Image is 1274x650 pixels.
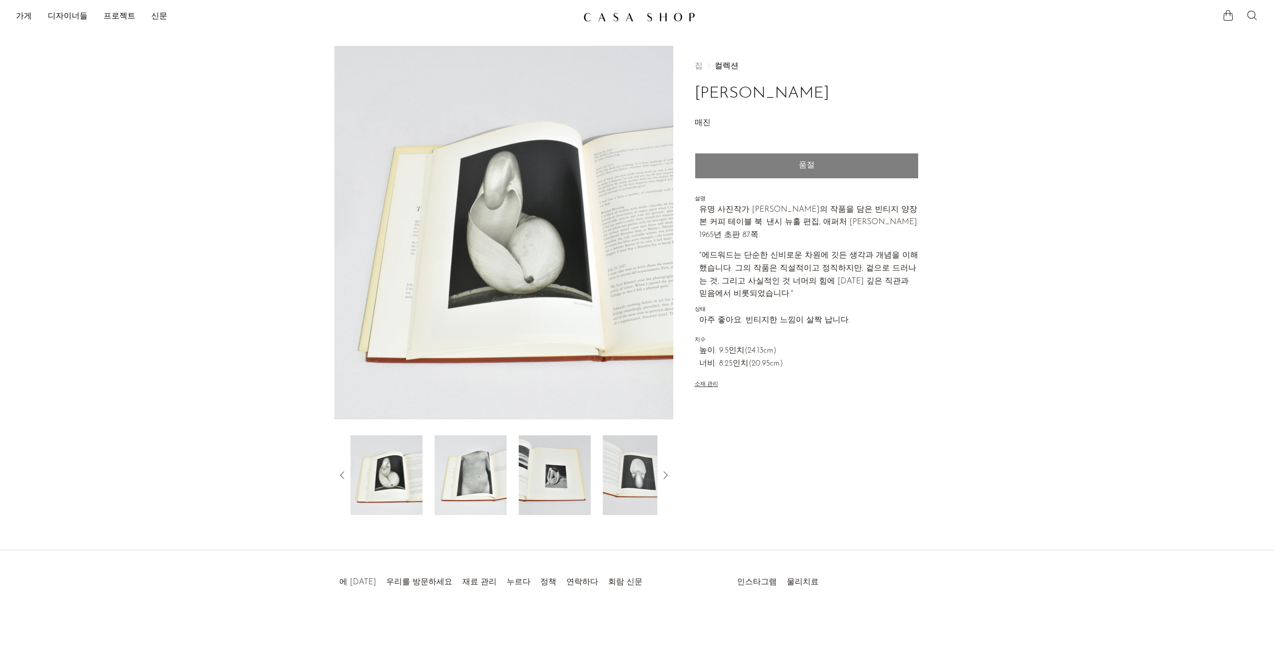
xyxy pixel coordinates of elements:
ul: 소셜 미디어 [732,570,824,589]
nav: 빵가루 [695,62,919,70]
a: 정책 [540,578,556,586]
a: 누르다 [507,578,531,586]
button: 소재 관리 [695,381,718,389]
ul: 빠른 링크 [334,570,647,589]
font: 아주 좋아요. 빈티지한 느낌이 살짝 납니다. [699,316,850,324]
font: 품절 [799,161,815,169]
font: 설명 [695,196,706,202]
font: 가게 [16,12,32,20]
font: 너비: 8.25인치(20.95cm) [699,360,783,368]
img: 에드워드 웨스턴 [350,435,423,515]
font: 신문 [151,12,167,20]
ul: 새로운 헤더 메뉴 [16,8,575,25]
font: 상태 [695,307,706,312]
img: 에드워드 웨스턴 [334,46,673,419]
a: 우리를 방문하세요 [386,578,452,586]
img: 에드워드 웨스턴 [519,435,591,515]
font: 소재 관리 [695,382,718,387]
font: 프로젝트 [104,12,135,20]
button: 장바구니에 담기 [695,153,919,179]
font: 유명 사진작가 [PERSON_NAME]의 작품을 담은 빈티지 양장본 커피 테이블 북. 낸시 뉴홀 편집, 애퍼처 [PERSON_NAME]. 1965년 초판 87쪽. [699,206,919,239]
nav: 데스크톱 탐색 [16,8,575,25]
a: 신문 [151,10,167,23]
img: 에드워드 웨스턴 [434,435,507,515]
a: 물리치료 [787,578,819,586]
a: 프로젝트 [104,10,135,23]
a: 에 [DATE] [339,578,376,586]
a: 인스타그램 [737,578,777,586]
font: "에드워드는 단순한 신비로운 차원에 깃든 생각과 개념을 이해했습니다. 그의 작품은 직설적이고 정직하지만, 겉으로 드러나는 것, 그리고 사실적인 것 너머의 힘에 [DATE] 깊... [699,252,918,298]
a: 컬렉션 [715,62,739,70]
font: 매진 [695,119,711,127]
font: 높이: 9.5인치(24.13cm) [699,347,776,355]
font: 디자이너들 [48,12,88,20]
a: 디자이너들 [48,10,88,23]
img: 에드워드 웨스턴 [603,435,675,515]
font: [PERSON_NAME] [695,86,829,102]
font: 집 [695,62,703,70]
font: 치수 [695,337,706,343]
a: 가게 [16,10,32,23]
a: 재료 관리 [462,578,497,586]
